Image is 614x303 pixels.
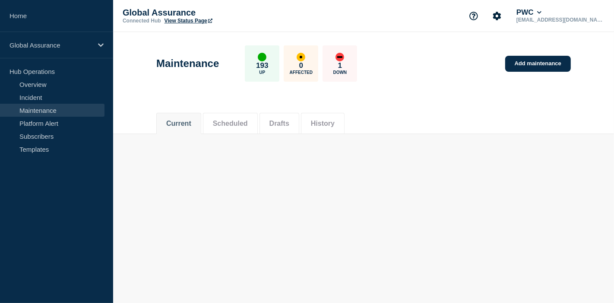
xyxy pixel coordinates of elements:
[465,7,483,25] button: Support
[338,61,342,70] p: 1
[165,18,212,24] a: View Status Page
[269,120,289,128] button: Drafts
[256,61,268,70] p: 193
[515,17,605,23] p: [EMAIL_ADDRESS][DOMAIN_NAME]
[515,8,543,17] button: PWC
[333,70,347,75] p: Down
[9,41,92,49] p: Global Assurance
[299,61,303,70] p: 0
[505,56,571,72] a: Add maintenance
[290,70,313,75] p: Affected
[335,53,344,61] div: down
[488,7,506,25] button: Account settings
[297,53,305,61] div: affected
[156,57,219,70] h1: Maintenance
[311,120,335,128] button: History
[123,8,295,18] p: Global Assurance
[166,120,191,128] button: Current
[213,120,248,128] button: Scheduled
[258,53,266,61] div: up
[123,18,161,24] p: Connected Hub
[259,70,265,75] p: Up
